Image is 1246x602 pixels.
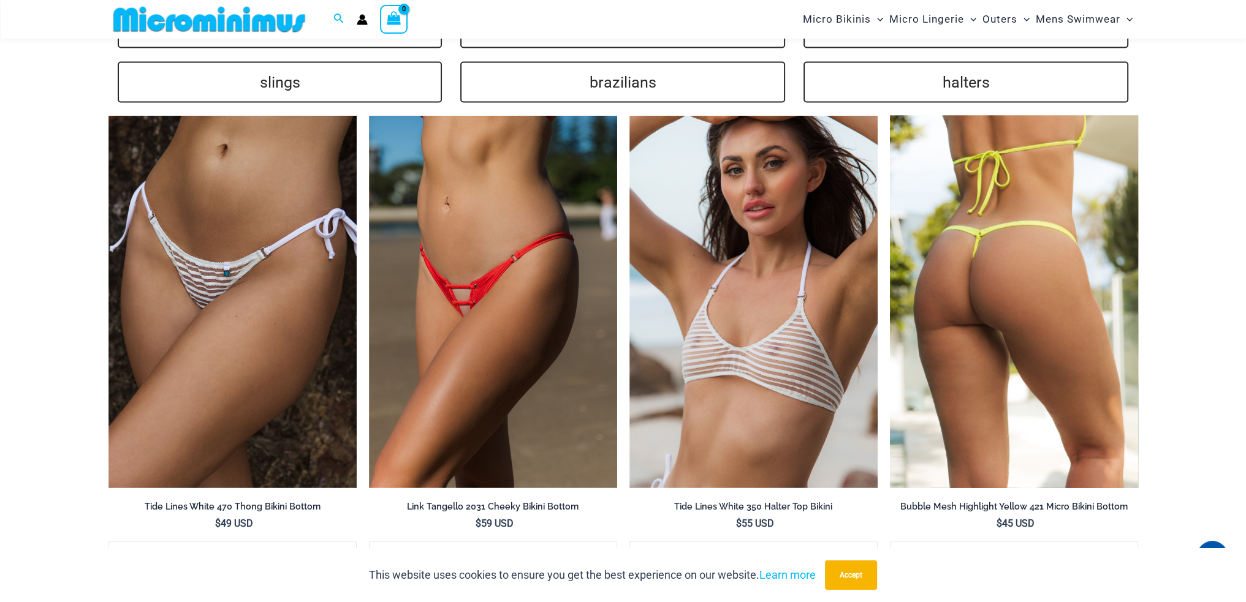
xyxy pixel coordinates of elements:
bdi: 59 USD [476,517,514,529]
a: Bubble Mesh Highlight Yellow 421 Micro 01Bubble Mesh Highlight Yellow 421 Micro 02Bubble Mesh Hig... [890,116,1138,488]
a: OutersMenu ToggleMenu Toggle [979,4,1033,35]
img: Link Tangello 2031 Cheeky 01 [369,116,617,488]
span: Micro Lingerie [889,4,964,35]
a: halters [803,62,1128,103]
nav: Site Navigation [798,2,1138,37]
a: Tide Lines White 350 Halter Top 01Tide Lines White 350 Halter Top 480 MicroTide Lines White 350 H... [629,116,878,488]
p: This website uses cookies to ensure you get the best experience on our website. [369,566,816,584]
span: Menu Toggle [871,4,883,35]
a: Link Tangello 2031 Cheeky Bikini Bottom [369,501,617,517]
img: Bubble Mesh Highlight Yellow 421 Micro 02 [890,116,1138,488]
span: $ [997,517,1002,529]
h2: Bubble Mesh Highlight Yellow 421 Micro Bikini Bottom [890,501,1138,513]
bdi: 49 USD [215,517,253,529]
a: Link Tangello 2031 Cheeky 01Link Tangello 2031 Cheeky 02Link Tangello 2031 Cheeky 02 [369,116,617,488]
button: Accept [825,560,877,590]
span: Mens Swimwear [1036,4,1120,35]
a: Learn more [759,568,816,581]
span: Menu Toggle [1120,4,1133,35]
a: View Shopping Cart, empty [380,5,408,33]
a: Micro LingerieMenu ToggleMenu Toggle [886,4,979,35]
a: Mens SwimwearMenu ToggleMenu Toggle [1033,4,1136,35]
a: Micro BikinisMenu ToggleMenu Toggle [800,4,886,35]
a: brazilians [460,62,785,103]
a: Account icon link [357,14,368,25]
span: Menu Toggle [964,4,976,35]
img: Tide Lines White 470 Thong 01 [108,116,357,488]
a: Search icon link [333,12,344,27]
a: Tide Lines White 350 Halter Top Bikini [629,501,878,517]
h2: Tide Lines White 470 Thong Bikini Bottom [108,501,357,513]
a: slings [118,62,443,103]
bdi: 55 USD [736,517,774,529]
a: Tide Lines White 470 Thong 01Tide Lines White 470 Thong 02Tide Lines White 470 Thong 02 [108,116,357,488]
h2: Link Tangello 2031 Cheeky Bikini Bottom [369,501,617,513]
a: Bubble Mesh Highlight Yellow 421 Micro Bikini Bottom [890,501,1138,517]
h2: Tide Lines White 350 Halter Top Bikini [629,501,878,513]
bdi: 45 USD [997,517,1035,529]
span: $ [736,517,742,529]
span: $ [215,517,221,529]
img: MM SHOP LOGO FLAT [108,6,310,33]
span: Outers [982,4,1017,35]
span: $ [476,517,481,529]
span: Menu Toggle [1017,4,1030,35]
a: Tide Lines White 470 Thong Bikini Bottom [108,501,357,517]
img: Tide Lines White 350 Halter Top 01 [629,116,878,488]
span: Micro Bikinis [803,4,871,35]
